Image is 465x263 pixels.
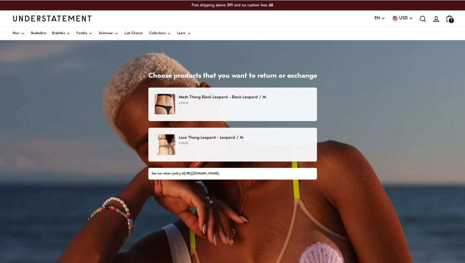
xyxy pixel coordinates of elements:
[52,32,65,35] span: Bralettes
[179,101,310,106] p: €29.00
[13,32,19,35] span: New
[179,134,310,141] p: Lace Thong Leopard - Leopard / M
[443,12,456,25] a: 1
[179,141,310,146] p: €29.00
[77,27,92,40] a: Panties
[149,27,171,40] a: Collections
[184,172,219,175] a: [URL][DOMAIN_NAME]
[155,94,175,114] img: mesh-thong-black-leopard-2.jpg
[125,32,143,35] span: Last Chance
[13,27,25,40] a: New
[52,27,70,40] a: Bralettes
[375,15,380,22] span: EN
[31,27,46,40] a: Bestsellers
[125,27,143,40] a: Last Chance
[392,15,413,22] button: USD
[399,15,408,22] span: USD
[149,32,165,35] span: Collections
[152,171,313,176] div: See our return policy at .
[13,15,92,21] a: Understatement Homepage
[99,27,118,40] a: Swimwear
[449,18,454,23] span: 1
[375,15,385,22] button: EN
[99,32,113,35] span: Swimwear
[155,134,175,155] img: lace-thong-gold-leopard-52763539439942.jpg
[31,32,46,35] span: Bestsellers
[179,94,310,101] p: Mesh Thong Black Leopard - Black Leopard / M
[171,1,294,9] p: Free shipping above $99 and no custom fees 🇺🇸
[148,72,317,81] h1: Choose products that you want to return or exchange
[177,27,191,40] a: Learn
[177,32,186,35] span: Learn
[77,32,87,35] span: Panties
